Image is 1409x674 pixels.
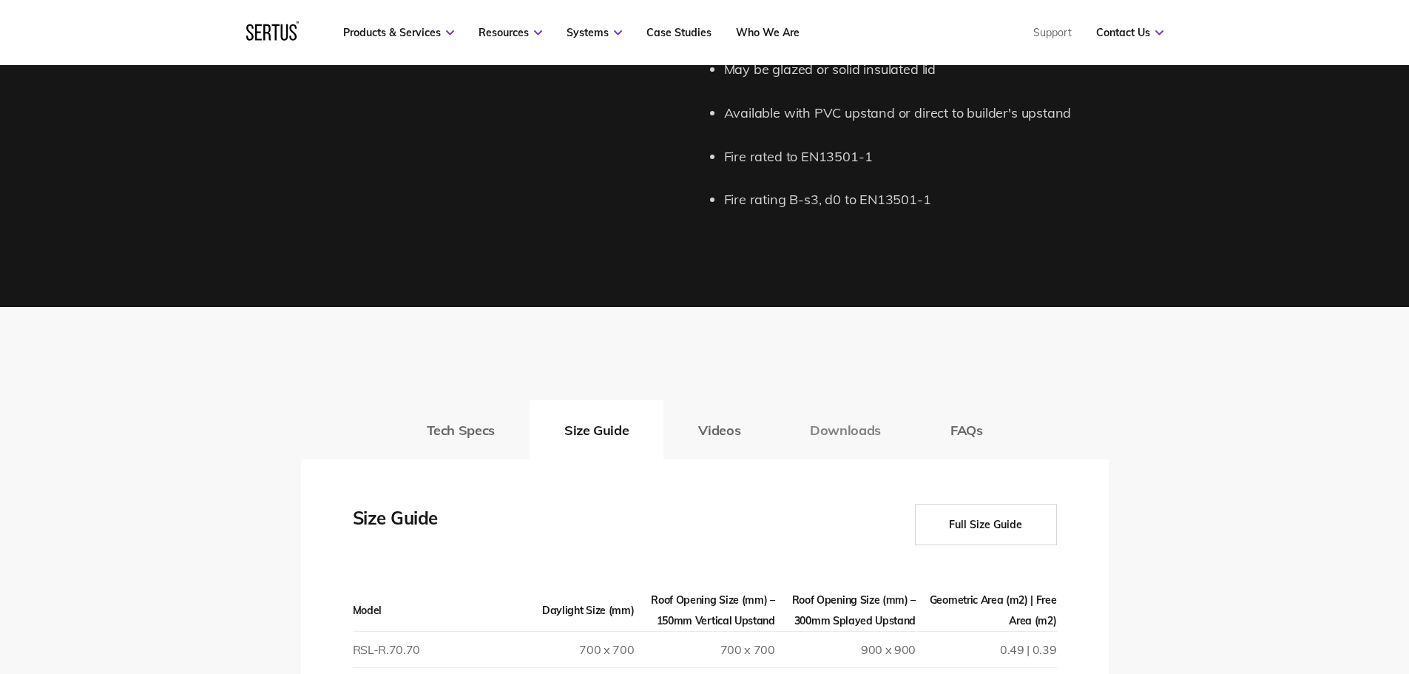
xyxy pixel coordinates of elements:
[392,400,530,459] button: Tech Specs
[353,504,501,545] div: Size Guide
[775,590,916,632] th: Roof Opening Size (mm) – 300mm Splayed Upstand
[353,632,493,668] td: RSL-R.70.70
[915,504,1057,545] button: Full Size Guide
[1033,26,1072,39] a: Support
[724,146,1109,168] li: Fire rated to EN13501-1
[736,26,800,39] a: Who We Are
[634,632,774,668] td: 700 x 700
[916,590,1056,632] th: Geometric Area (m2) | Free Area (m2)
[916,632,1056,668] td: 0.49 | 0.39
[775,632,916,668] td: 900 x 900
[724,103,1109,124] li: Available with PVC upstand or direct to builder's upstand
[1143,502,1409,674] iframe: Chat Widget
[353,590,493,632] th: Model
[775,400,916,459] button: Downloads
[343,26,454,39] a: Products & Services
[646,26,712,39] a: Case Studies
[567,26,622,39] a: Systems
[493,590,634,632] th: Daylight Size (mm)
[724,189,1109,211] li: Fire rating B-s3, d0 to EN13501-1
[493,632,634,668] td: 700 x 700
[634,590,774,632] th: Roof Opening Size (mm) – 150mm Vertical Upstand
[724,59,1109,81] li: May be glazed or solid insulated lid
[479,26,542,39] a: Resources
[663,400,775,459] button: Videos
[916,400,1018,459] button: FAQs
[1096,26,1163,39] a: Contact Us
